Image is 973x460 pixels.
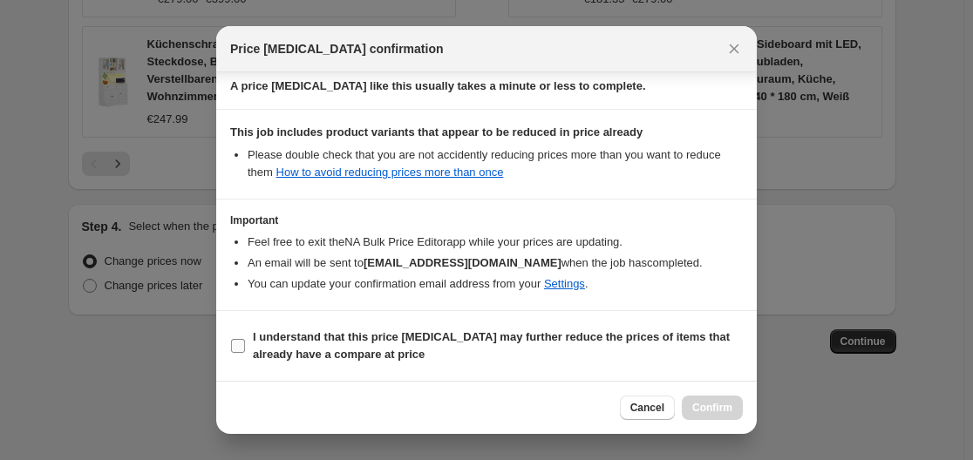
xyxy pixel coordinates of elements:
[620,396,675,420] button: Cancel
[248,233,743,251] li: Feel free to exit the NA Bulk Price Editor app while your prices are updating.
[253,330,730,361] b: I understand that this price [MEDICAL_DATA] may further reduce the prices of items that already h...
[248,275,743,293] li: You can update your confirmation email address from your .
[248,254,743,272] li: An email will be sent to when the job has completed .
[230,40,444,57] span: Price [MEDICAL_DATA] confirmation
[544,277,585,290] a: Settings
[248,146,743,181] li: Please double check that you are not accidently reducing prices more than you want to reduce them
[230,213,743,227] h3: Important
[230,125,643,139] b: This job includes product variants that appear to be reduced in price already
[630,401,664,415] span: Cancel
[276,166,504,179] a: How to avoid reducing prices more than once
[364,256,561,269] b: [EMAIL_ADDRESS][DOMAIN_NAME]
[230,79,646,92] b: A price [MEDICAL_DATA] like this usually takes a minute or less to complete.
[722,37,746,61] button: Close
